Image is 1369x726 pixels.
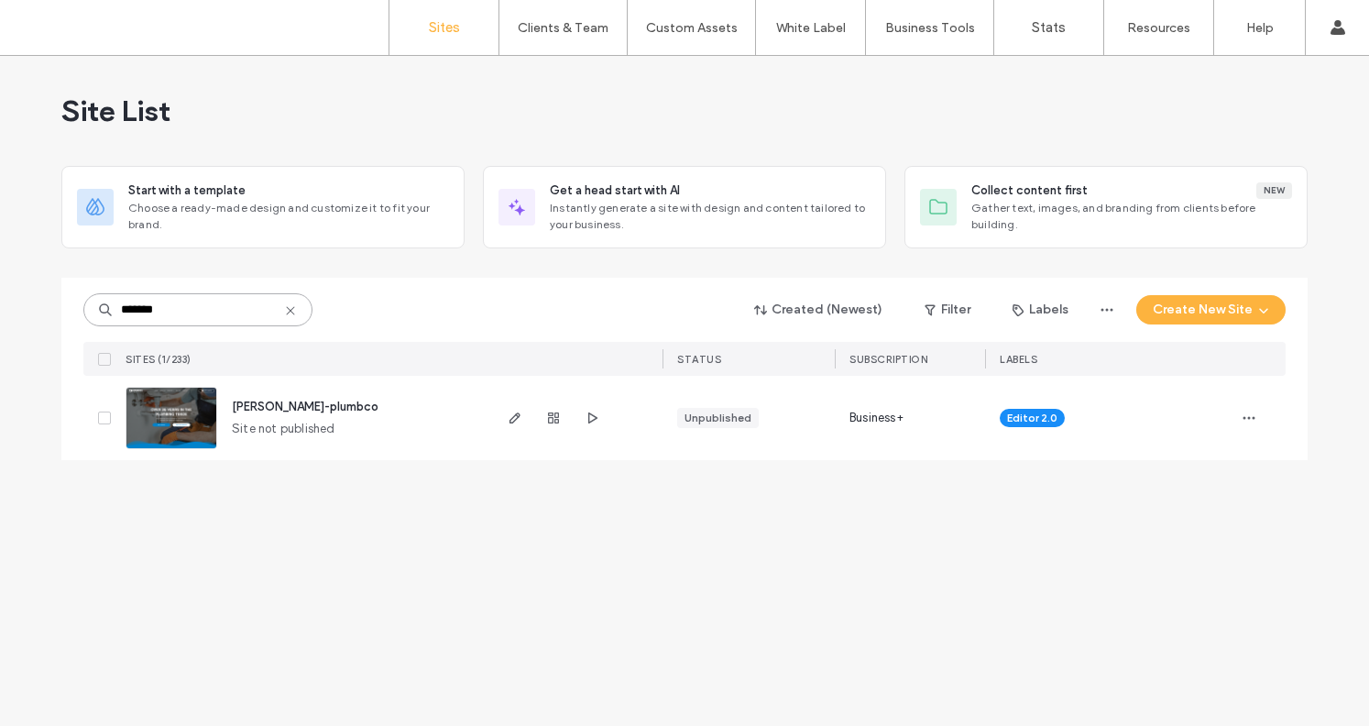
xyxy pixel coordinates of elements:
[1136,295,1286,324] button: Create New Site
[128,200,449,233] span: Choose a ready-made design and customize it to fit your brand.
[232,420,335,438] span: Site not published
[904,166,1308,248] div: Collect content firstNewGather text, images, and branding from clients before building.
[126,353,192,366] span: SITES (1/233)
[677,353,721,366] span: STATUS
[971,181,1088,200] span: Collect content first
[1246,20,1274,36] label: Help
[684,410,751,426] div: Unpublished
[1007,410,1057,426] span: Editor 2.0
[550,200,871,233] span: Instantly generate a site with design and content tailored to your business.
[61,166,465,248] div: Start with a templateChoose a ready-made design and customize it to fit your brand.
[849,353,927,366] span: SUBSCRIPTION
[61,93,170,129] span: Site List
[550,181,680,200] span: Get a head start with AI
[518,20,608,36] label: Clients & Team
[232,400,378,413] a: [PERSON_NAME]-plumbco
[128,181,246,200] span: Start with a template
[776,20,846,36] label: White Label
[739,295,899,324] button: Created (Newest)
[885,20,975,36] label: Business Tools
[1032,19,1066,36] label: Stats
[1000,353,1037,366] span: LABELS
[483,166,886,248] div: Get a head start with AIInstantly generate a site with design and content tailored to your business.
[996,295,1085,324] button: Labels
[1127,20,1190,36] label: Resources
[971,200,1292,233] span: Gather text, images, and branding from clients before building.
[1256,182,1292,199] div: New
[906,295,989,324] button: Filter
[42,13,80,29] span: Help
[849,409,904,427] span: Business+
[646,20,738,36] label: Custom Assets
[429,19,460,36] label: Sites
